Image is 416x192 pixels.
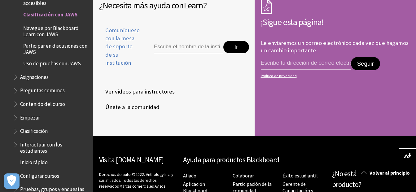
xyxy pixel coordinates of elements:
[23,23,89,37] span: Navegue por Blackboard Learn con JAWS
[261,39,409,54] p: Le enviaremos un correo electrónico cada vez que hagamos un cambio importante.
[20,171,59,179] span: Configurar cursos
[154,41,223,53] input: Escriba el nombre de la institución para obtener soporte
[99,155,164,164] a: Visita [DOMAIN_NAME]
[99,103,161,112] a: Únete a la comunidad
[20,99,65,107] span: Contenido del curso
[357,167,416,179] a: Volver al principio
[20,139,89,154] span: Interactuar con los estudiantes
[99,87,176,96] a: Ver videos para instructores
[99,87,175,96] span: Ver videos para instructores
[120,184,165,189] a: Marcas comerciales Avisos
[183,172,196,179] a: Aliado
[23,58,81,67] span: Uso de pruebas con JAWS
[20,112,40,121] span: Empezar
[332,168,410,190] h2: ¿No estás seguro de qué producto?
[223,41,249,53] button: Ir
[20,72,49,80] span: Asignaciones
[4,173,20,189] button: Abrir Preferencias
[23,41,89,55] span: Participar en discusiones con JAWS
[99,103,160,112] span: Únete a la comunidad
[20,157,48,165] span: Inicio rápido
[23,9,77,18] span: Clasificación con JAWS
[99,26,140,67] span: Comuníquese con la mesa de soporte de su institución
[20,85,65,94] span: Preguntas comunes
[233,172,254,179] a: Colaborar
[370,170,410,176] font: Volver al principio
[261,15,410,28] h2: ¡Sigue esta página!
[183,155,326,165] h2: Ayuda para productos Blackboard
[282,172,318,179] a: Éxito estudiantil
[261,74,408,78] a: Política de privacidad
[99,26,140,74] a: Comuníquese con la mesa de soporte de su institución
[261,57,351,70] input: Dirección de correo electrónico
[20,126,48,134] span: Clasificación
[351,57,380,71] button: Seguir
